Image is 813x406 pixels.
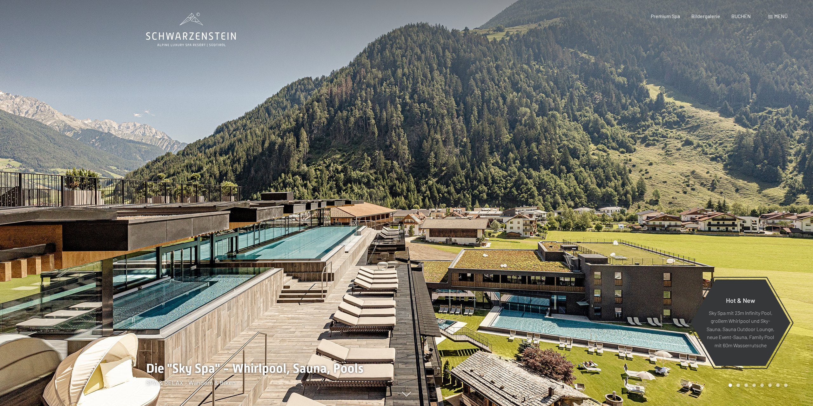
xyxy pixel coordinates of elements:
p: Sky Spa mit 23m Infinity Pool, großem Whirlpool und Sky-Sauna, Sauna Outdoor Lounge, neue Event-S... [706,309,775,349]
div: Carousel Page 1 (Current Slide) [729,383,732,387]
div: Carousel Page 4 [752,383,756,387]
div: Carousel Page 3 [744,383,748,387]
a: Hot & New Sky Spa mit 23m Infinity Pool, großem Whirlpool und Sky-Sauna, Sauna Outdoor Lounge, ne... [690,279,791,366]
div: Carousel Page 6 [768,383,772,387]
div: Carousel Pagination [726,383,788,387]
div: Carousel Page 2 [736,383,740,387]
a: Premium Spa [651,13,680,19]
span: Hot & New [726,296,755,304]
a: Bildergalerie [691,13,720,19]
div: Carousel Page 7 [776,383,780,387]
a: BUCHEN [731,13,751,19]
div: Carousel Page 8 [784,383,788,387]
div: Carousel Page 5 [760,383,764,387]
span: Menü [774,13,788,19]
